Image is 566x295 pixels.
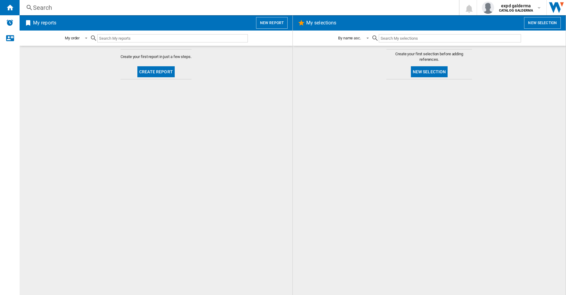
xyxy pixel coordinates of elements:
[499,9,533,13] b: CATALOG GALDERMA
[33,3,443,12] div: Search
[256,17,288,29] button: New report
[305,17,337,29] h2: My selections
[65,36,80,40] div: My order
[121,54,192,60] span: Create your first report in just a few steps.
[6,19,13,26] img: alerts-logo.svg
[338,36,361,40] div: By name asc.
[482,2,494,14] img: profile.jpg
[32,17,58,29] h2: My reports
[379,34,521,42] input: Search My selections
[524,17,561,29] button: New selection
[97,34,248,42] input: Search My reports
[411,66,448,77] button: New selection
[386,51,472,62] span: Create your first selection before adding references.
[499,3,533,9] span: expd galderma
[137,66,175,77] button: Create report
